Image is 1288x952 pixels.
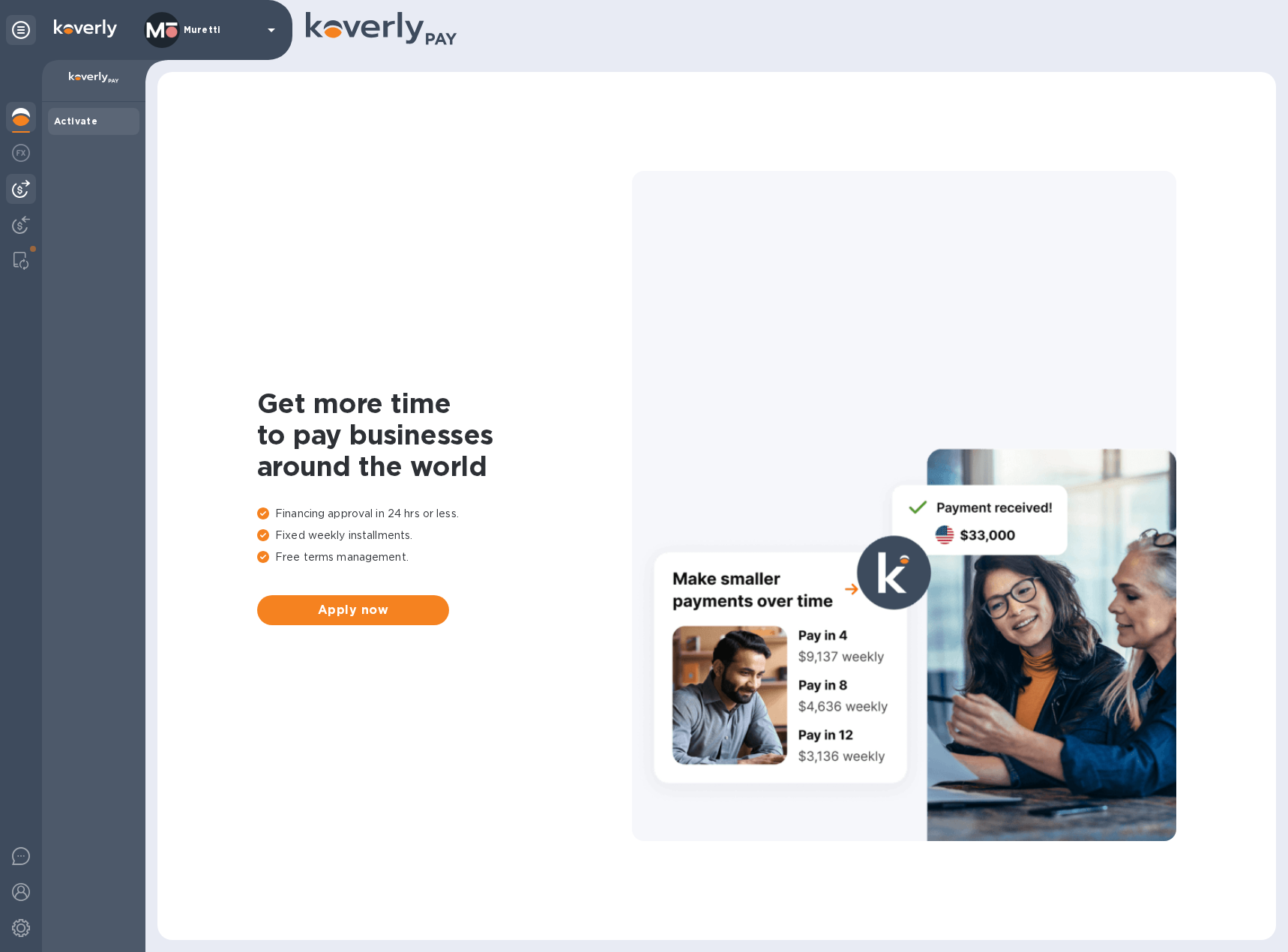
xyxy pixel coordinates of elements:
[257,388,632,482] h1: Get more time to pay businesses around the world
[257,549,632,565] p: Free terms management.
[257,506,632,522] p: Financing approval in 24 hrs or less.
[257,595,449,625] button: Apply now
[6,15,36,45] div: Unpin categories
[54,115,97,127] b: Activate
[184,25,259,35] p: Muretti
[12,144,30,162] img: Foreign exchange
[269,601,437,619] span: Apply now
[257,528,632,543] p: Fixed weekly installments.
[54,19,117,37] img: Logo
